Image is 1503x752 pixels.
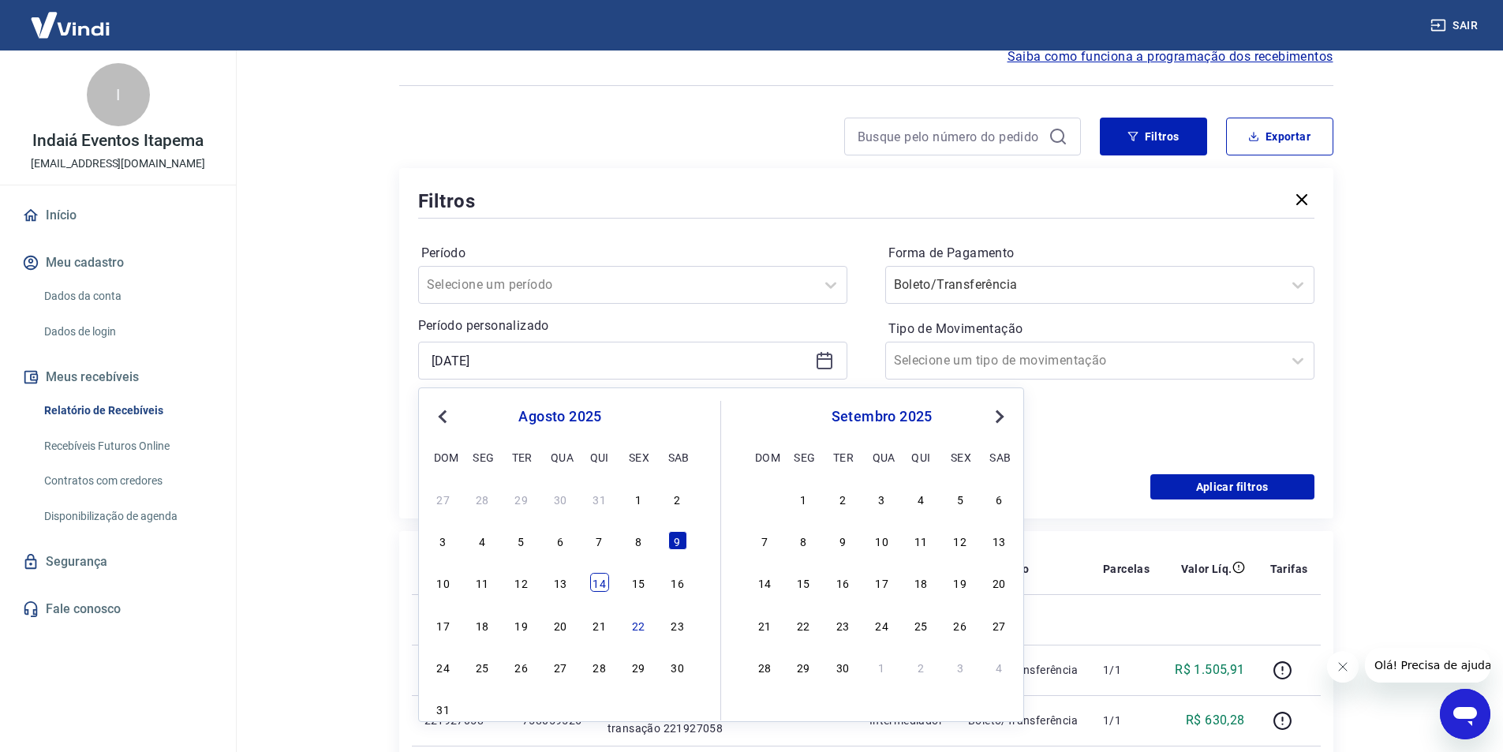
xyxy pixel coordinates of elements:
[418,316,847,335] p: Período personalizado
[551,531,570,550] div: Choose quarta-feira, 6 de agosto de 2025
[911,615,930,634] div: Choose quinta-feira, 25 de setembro de 2025
[888,320,1311,339] label: Tipo de Movimentação
[38,465,217,497] a: Contratos com credores
[512,657,531,676] div: Choose terça-feira, 26 de agosto de 2025
[833,489,852,508] div: Choose terça-feira, 2 de setembro de 2025
[434,657,453,676] div: Choose domingo, 24 de agosto de 2025
[668,489,687,508] div: Choose sábado, 2 de agosto de 2025
[87,63,150,126] div: I
[551,447,570,466] div: qua
[32,133,204,149] p: Indaiá Eventos Itapema
[1226,118,1333,155] button: Exportar
[19,245,217,280] button: Meu cadastro
[1186,711,1245,730] p: R$ 630,28
[418,189,477,214] h5: Filtros
[1270,561,1308,577] p: Tarifas
[755,447,774,466] div: dom
[512,447,531,466] div: ter
[794,615,813,634] div: Choose segunda-feira, 22 de setembro de 2025
[668,531,687,550] div: Choose sábado, 9 de agosto de 2025
[911,489,930,508] div: Choose quinta-feira, 4 de setembro de 2025
[629,573,648,592] div: Choose sexta-feira, 15 de agosto de 2025
[911,657,930,676] div: Choose quinta-feira, 2 de outubro de 2025
[668,447,687,466] div: sab
[873,447,892,466] div: qua
[38,280,217,312] a: Dados da conta
[434,489,453,508] div: Choose domingo, 27 de julho de 2025
[951,573,970,592] div: Choose sexta-feira, 19 de setembro de 2025
[755,531,774,550] div: Choose domingo, 7 de setembro de 2025
[19,544,217,579] a: Segurança
[434,615,453,634] div: Choose domingo, 17 de agosto de 2025
[432,407,689,426] div: agosto 2025
[911,573,930,592] div: Choose quinta-feira, 18 de setembro de 2025
[19,1,122,49] img: Vindi
[434,531,453,550] div: Choose domingo, 3 de agosto de 2025
[629,531,648,550] div: Choose sexta-feira, 8 de agosto de 2025
[873,573,892,592] div: Choose quarta-feira, 17 de setembro de 2025
[19,198,217,233] a: Início
[433,407,452,426] button: Previous Month
[512,699,531,718] div: Choose terça-feira, 2 de setembro de 2025
[989,447,1008,466] div: sab
[951,615,970,634] div: Choose sexta-feira, 26 de setembro de 2025
[551,699,570,718] div: Choose quarta-feira, 3 de setembro de 2025
[873,489,892,508] div: Choose quarta-feira, 3 de setembro de 2025
[1150,474,1314,499] button: Aplicar filtros
[590,573,609,592] div: Choose quinta-feira, 14 de agosto de 2025
[473,657,492,676] div: Choose segunda-feira, 25 de agosto de 2025
[1103,662,1150,678] p: 1/1
[833,447,852,466] div: ter
[512,531,531,550] div: Choose terça-feira, 5 de agosto de 2025
[1175,660,1244,679] p: R$ 1.505,91
[551,657,570,676] div: Choose quarta-feira, 27 de agosto de 2025
[19,360,217,395] button: Meus recebíveis
[989,489,1008,508] div: Choose sábado, 6 de setembro de 2025
[1103,713,1150,728] p: 1/1
[9,11,133,24] span: Olá! Precisa de ajuda?
[1365,648,1490,683] iframe: Mensagem da empresa
[629,699,648,718] div: Choose sexta-feira, 5 de setembro de 2025
[833,531,852,550] div: Choose terça-feira, 9 de setembro de 2025
[473,447,492,466] div: seg
[432,487,689,720] div: month 2025-08
[911,531,930,550] div: Choose quinta-feira, 11 de setembro de 2025
[629,657,648,676] div: Choose sexta-feira, 29 de agosto de 2025
[38,500,217,533] a: Disponibilização de agenda
[989,573,1008,592] div: Choose sábado, 20 de setembro de 2025
[434,573,453,592] div: Choose domingo, 10 de agosto de 2025
[512,573,531,592] div: Choose terça-feira, 12 de agosto de 2025
[473,615,492,634] div: Choose segunda-feira, 18 de agosto de 2025
[473,699,492,718] div: Choose segunda-feira, 1 de setembro de 2025
[873,657,892,676] div: Choose quarta-feira, 1 de outubro de 2025
[629,447,648,466] div: sex
[38,316,217,348] a: Dados de login
[951,489,970,508] div: Choose sexta-feira, 5 de setembro de 2025
[755,657,774,676] div: Choose domingo, 28 de setembro de 2025
[794,531,813,550] div: Choose segunda-feira, 8 de setembro de 2025
[1181,561,1232,577] p: Valor Líq.
[551,573,570,592] div: Choose quarta-feira, 13 de agosto de 2025
[512,615,531,634] div: Choose terça-feira, 19 de agosto de 2025
[1440,689,1490,739] iframe: Botão para abrir a janela de mensagens
[873,615,892,634] div: Choose quarta-feira, 24 de setembro de 2025
[434,447,453,466] div: dom
[951,447,970,466] div: sex
[473,489,492,508] div: Choose segunda-feira, 28 de julho de 2025
[989,531,1008,550] div: Choose sábado, 13 de setembro de 2025
[668,657,687,676] div: Choose sábado, 30 de agosto de 2025
[1103,561,1150,577] p: Parcelas
[833,657,852,676] div: Choose terça-feira, 30 de setembro de 2025
[38,430,217,462] a: Recebíveis Futuros Online
[1008,47,1333,66] a: Saiba como funciona a programação dos recebimentos
[951,531,970,550] div: Choose sexta-feira, 12 de setembro de 2025
[434,699,453,718] div: Choose domingo, 31 de agosto de 2025
[473,531,492,550] div: Choose segunda-feira, 4 de agosto de 2025
[951,657,970,676] div: Choose sexta-feira, 3 de outubro de 2025
[1327,651,1359,683] iframe: Fechar mensagem
[668,615,687,634] div: Choose sábado, 23 de agosto de 2025
[551,489,570,508] div: Choose quarta-feira, 30 de julho de 2025
[755,615,774,634] div: Choose domingo, 21 de setembro de 2025
[590,447,609,466] div: qui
